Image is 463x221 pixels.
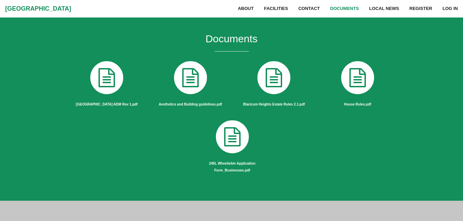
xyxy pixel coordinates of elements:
strong: Estate Rules v2.1 [243,102,305,106]
a: House Rules.pdf [344,100,371,107]
a: Aesthetics and Building guidelines.pdf [159,100,222,107]
a: 240L Wheeliebin Application Form_Businesses.pdf [209,159,255,173]
a: Blaricum Heights Estate Rules 2.1.pdf [243,100,305,107]
i: Wheelie bin application form [213,118,252,156]
i: House Rules [338,58,377,97]
i: Estate Rules v2.1 [255,58,293,97]
i: Architectural Design Manual [88,58,126,97]
h2: Documents [69,33,394,44]
strong: Aesthetics and Building Guidelines [159,102,222,106]
a: [GEOGRAPHIC_DATA] ADM Rev 1.pdf [76,100,138,107]
strong: Architectural Design Manual [76,102,138,106]
strong: Wheelie bin application form [209,162,255,172]
strong: House Rules [344,102,371,106]
i: Aesthetics and Building Guidelines [171,58,210,97]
